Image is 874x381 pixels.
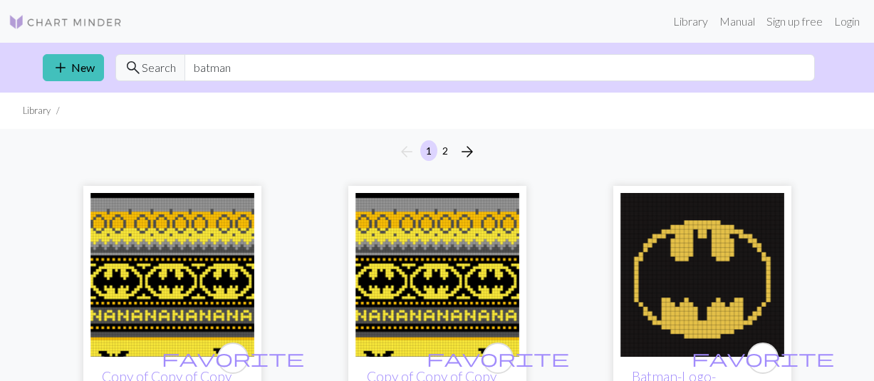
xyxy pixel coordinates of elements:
[355,266,519,280] a: Batman Bag
[355,193,519,357] img: Batman Bag
[162,347,304,369] span: favorite
[692,344,834,372] i: favourite
[747,343,779,374] button: favourite
[90,266,254,280] a: Batman Bag
[761,7,828,36] a: Sign up free
[692,347,834,369] span: favorite
[667,7,714,36] a: Library
[23,104,51,118] li: Library
[125,58,142,78] span: search
[620,266,784,280] a: Batman-Logo-77891.jpg
[459,143,476,160] i: Next
[217,343,249,374] button: favourite
[427,344,569,372] i: favourite
[459,142,476,162] span: arrow_forward
[482,343,514,374] button: favourite
[714,7,761,36] a: Manual
[420,140,437,161] button: 1
[9,14,123,31] img: Logo
[453,140,482,163] button: Next
[427,347,569,369] span: favorite
[162,344,304,372] i: favourite
[828,7,865,36] a: Login
[52,58,69,78] span: add
[90,193,254,357] img: Batman Bag
[437,140,454,161] button: 2
[142,59,176,76] span: Search
[392,140,482,163] nav: Page navigation
[620,193,784,357] img: Batman-Logo-77891.jpg
[43,54,104,81] a: New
